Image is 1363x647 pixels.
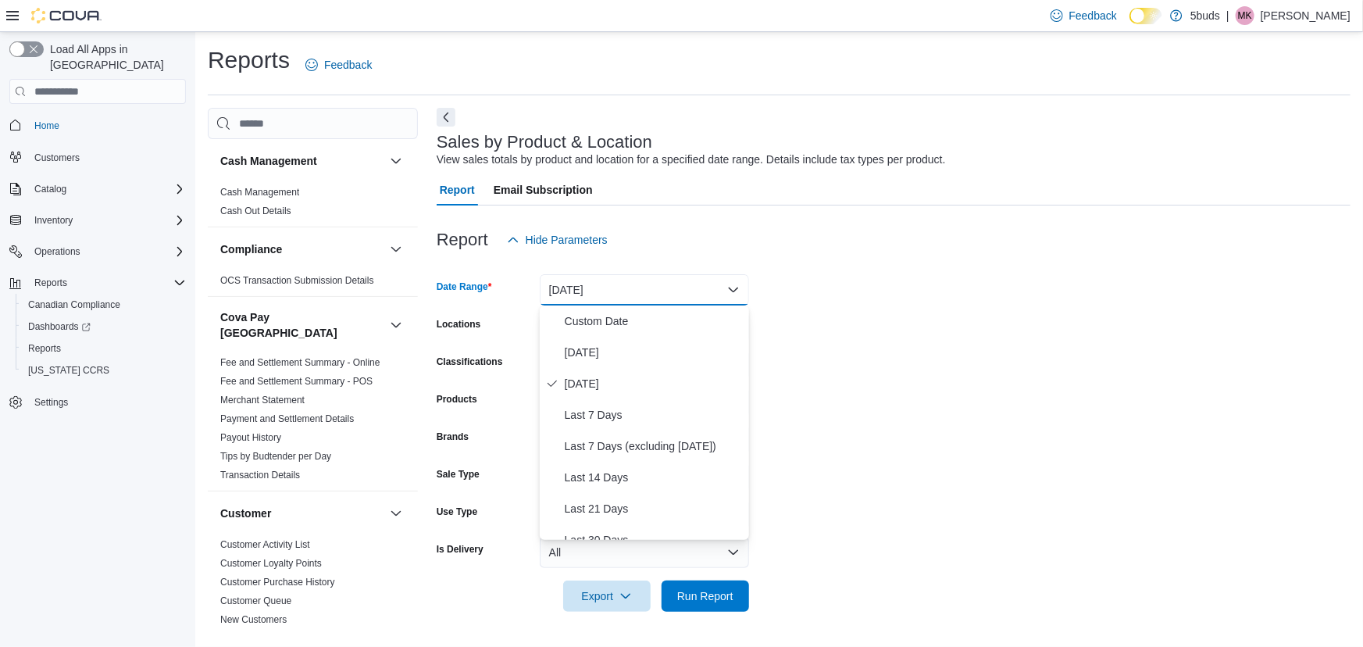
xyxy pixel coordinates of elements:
button: Cova Pay [GEOGRAPHIC_DATA] [387,316,405,334]
span: [US_STATE] CCRS [28,364,109,377]
span: Canadian Compliance [28,298,120,311]
span: Payout History [220,431,281,444]
label: Products [437,393,477,406]
button: Inventory [28,211,79,230]
button: Canadian Compliance [16,294,192,316]
button: Cash Management [387,152,405,170]
button: Operations [28,242,87,261]
a: Customer Purchase History [220,577,335,588]
button: Reports [3,272,192,294]
span: Last 7 Days [565,406,743,424]
a: Fee and Settlement Summary - POS [220,376,373,387]
a: [US_STATE] CCRS [22,361,116,380]
span: Custom Date [565,312,743,331]
button: Cash Management [220,153,384,169]
button: [US_STATE] CCRS [16,359,192,381]
p: 5buds [1190,6,1220,25]
a: Tips by Budtender per Day [220,451,331,462]
h3: Customer [220,506,271,521]
div: Cova Pay [GEOGRAPHIC_DATA] [208,353,418,491]
span: [DATE] [565,374,743,393]
span: Reports [28,342,61,355]
span: Cash Out Details [220,205,291,217]
span: Email Subscription [494,174,593,206]
h3: Sales by Product & Location [437,133,652,152]
button: Customer [220,506,384,521]
label: Classifications [437,356,503,368]
button: All [540,537,749,568]
span: Settings [34,396,68,409]
span: Feedback [1069,8,1117,23]
span: Last 30 Days [565,531,743,549]
a: Fee and Settlement Summary - Online [220,357,380,368]
div: View sales totals by product and location for a specified date range. Details include tax types p... [437,152,946,168]
span: Reports [34,277,67,289]
span: Export [573,581,641,612]
button: Catalog [28,180,73,198]
a: Dashboards [16,316,192,338]
button: Cova Pay [GEOGRAPHIC_DATA] [220,309,384,341]
span: Dashboards [22,317,186,336]
button: Reports [16,338,192,359]
label: Use Type [437,506,477,518]
span: Customer Loyalty Points [220,557,322,570]
a: Payment and Settlement Details [220,413,354,424]
span: Feedback [324,57,372,73]
button: Run Report [662,581,749,612]
button: Home [3,113,192,136]
button: Inventory [3,209,192,231]
a: Home [28,116,66,135]
span: Last 21 Days [565,499,743,518]
a: Canadian Compliance [22,295,127,314]
span: Load All Apps in [GEOGRAPHIC_DATA] [44,41,186,73]
span: Transaction Details [220,469,300,481]
a: Payout History [220,432,281,443]
div: Compliance [208,271,418,296]
a: Dashboards [22,317,97,336]
a: Settings [28,393,74,412]
button: Operations [3,241,192,263]
span: Tips by Budtender per Day [220,450,331,463]
span: Fee and Settlement Summary - POS [220,375,373,388]
a: Merchant Statement [220,395,305,406]
button: Next [437,108,455,127]
span: Inventory [28,211,186,230]
input: Dark Mode [1129,8,1162,24]
span: Home [34,120,59,132]
button: Catalog [3,178,192,200]
span: Customers [28,148,186,167]
label: Brands [437,431,469,443]
span: Operations [28,242,186,261]
span: Customers [34,152,80,164]
div: Cash Management [208,183,418,227]
span: Customer Purchase History [220,576,335,588]
span: MK [1238,6,1252,25]
span: Hide Parameters [526,232,608,248]
span: Dashboards [28,320,91,333]
a: Customer Queue [220,595,291,606]
h3: Report [437,231,488,249]
button: Hide Parameters [501,224,614,256]
label: Sale Type [437,468,480,481]
span: Catalog [34,183,66,195]
label: Date Range [437,281,492,293]
img: Cova [31,8,102,23]
button: Export [563,581,651,612]
span: New Customers [220,613,287,626]
span: Reports [22,339,186,358]
div: Morgan Kinahan [1236,6,1254,25]
span: Run Report [677,588,733,604]
span: Inventory [34,214,73,227]
p: | [1226,6,1229,25]
span: OCS Transaction Submission Details [220,274,374,287]
span: Home [28,115,186,134]
label: Is Delivery [437,543,483,556]
span: Last 7 Days (excluding [DATE]) [565,437,743,456]
a: Feedback [299,49,378,80]
button: Customer [387,504,405,523]
span: Merchant Statement [220,394,305,406]
h1: Reports [208,45,290,76]
button: Compliance [220,241,384,257]
span: Settings [28,392,186,412]
span: Dark Mode [1129,24,1130,25]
